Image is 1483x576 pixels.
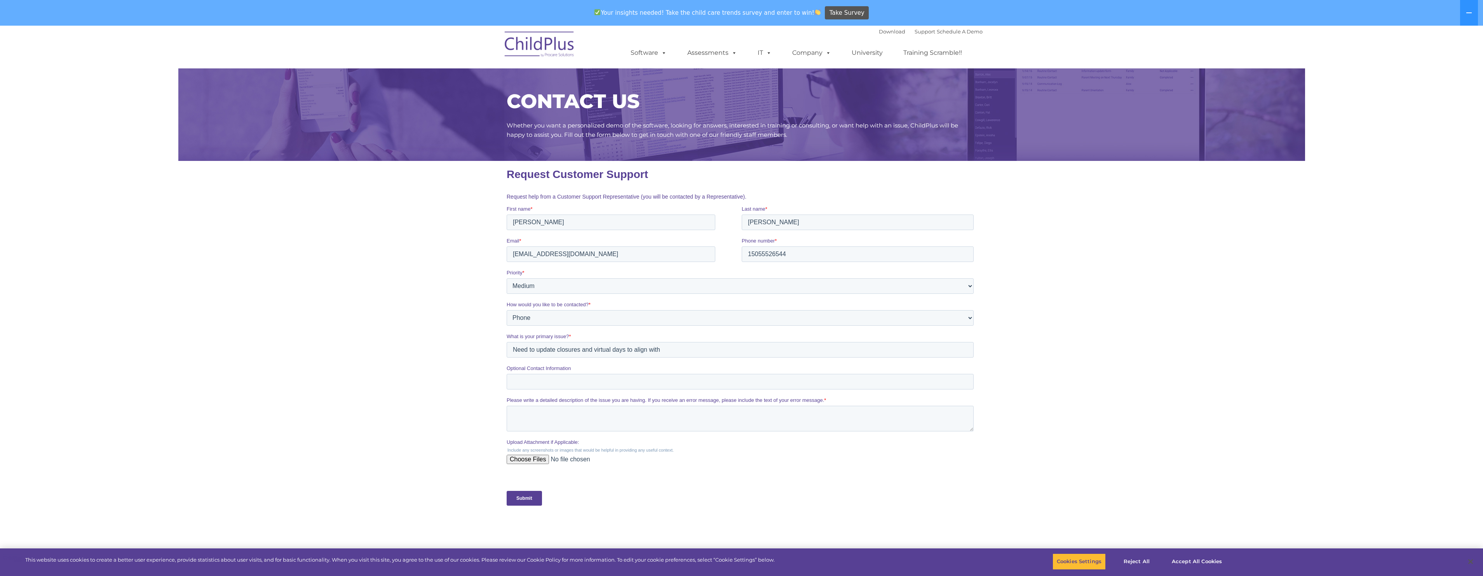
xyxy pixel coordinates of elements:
[844,45,890,61] a: University
[1168,553,1226,570] button: Accept All Cookies
[501,26,579,65] img: ChildPlus by Procare Solutions
[680,45,745,61] a: Assessments
[507,122,958,138] span: Whether you want a personalized demo of the software, looking for answers, interested in training...
[915,28,935,35] a: Support
[784,45,839,61] a: Company
[825,6,869,20] a: Take Survey
[507,89,640,113] span: CONTACT US
[623,45,674,61] a: Software
[507,161,977,513] iframe: Form 0
[815,9,821,15] img: 👏
[896,45,970,61] a: Training Scramble!!
[830,6,864,20] span: Take Survey
[937,28,983,35] a: Schedule A Demo
[591,5,824,20] span: Your insights needed! Take the child care trends survey and enter to win!
[879,28,905,35] a: Download
[750,45,779,61] a: IT
[1462,553,1479,570] button: Close
[594,9,600,15] img: ✅
[25,556,775,564] div: This website uses cookies to create a better user experience, provide statistics about user visit...
[1053,553,1106,570] button: Cookies Settings
[879,28,983,35] font: |
[1112,553,1161,570] button: Reject All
